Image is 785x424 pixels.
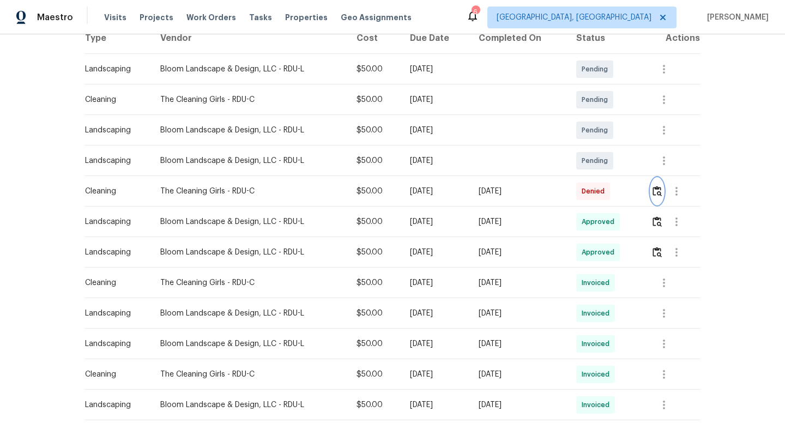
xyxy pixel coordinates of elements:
div: Bloom Landscape & Design, LLC - RDU-L [160,247,339,258]
span: Pending [582,155,612,166]
div: The Cleaning Girls - RDU-C [160,277,339,288]
img: Review Icon [653,186,662,196]
th: Type [84,23,152,54]
div: [DATE] [410,125,462,136]
span: Invoiced [582,308,614,319]
div: $50.00 [357,155,392,166]
th: Vendor [152,23,348,54]
div: Cleaning [85,277,143,288]
div: [DATE] [410,369,462,380]
button: Review Icon [651,178,663,204]
span: Geo Assignments [341,12,412,23]
div: [DATE] [479,216,559,227]
div: Cleaning [85,369,143,380]
span: Pending [582,94,612,105]
div: [DATE] [410,186,462,197]
div: Bloom Landscape & Design, LLC - RDU-L [160,338,339,349]
div: 6 [472,7,479,17]
div: Cleaning [85,94,143,105]
div: Cleaning [85,186,143,197]
div: Bloom Landscape & Design, LLC - RDU-L [160,155,339,166]
div: [DATE] [410,338,462,349]
div: [DATE] [479,277,559,288]
th: Cost [348,23,401,54]
div: [DATE] [479,338,559,349]
div: [DATE] [410,399,462,410]
div: $50.00 [357,277,392,288]
div: The Cleaning Girls - RDU-C [160,369,339,380]
div: Landscaping [85,247,143,258]
div: Landscaping [85,64,143,75]
div: The Cleaning Girls - RDU-C [160,94,339,105]
span: Tasks [249,14,272,21]
div: $50.00 [357,399,392,410]
img: Review Icon [653,216,662,227]
th: Due Date [401,23,470,54]
div: [DATE] [479,369,559,380]
span: [PERSON_NAME] [703,12,769,23]
span: [GEOGRAPHIC_DATA], [GEOGRAPHIC_DATA] [497,12,651,23]
th: Completed On [470,23,567,54]
div: [DATE] [410,247,462,258]
div: [DATE] [410,64,462,75]
button: Review Icon [651,209,663,235]
div: $50.00 [357,308,392,319]
div: $50.00 [357,94,392,105]
img: Review Icon [653,247,662,257]
button: Review Icon [651,239,663,265]
th: Status [567,23,642,54]
div: $50.00 [357,186,392,197]
div: [DATE] [410,94,462,105]
div: $50.00 [357,247,392,258]
span: Invoiced [582,369,614,380]
div: $50.00 [357,216,392,227]
div: Bloom Landscape & Design, LLC - RDU-L [160,308,339,319]
span: Work Orders [186,12,236,23]
div: $50.00 [357,338,392,349]
div: Landscaping [85,338,143,349]
div: $50.00 [357,125,392,136]
div: Landscaping [85,216,143,227]
span: Visits [104,12,126,23]
div: Bloom Landscape & Design, LLC - RDU-L [160,125,339,136]
span: Pending [582,64,612,75]
span: Denied [582,186,609,197]
span: Properties [285,12,328,23]
div: [DATE] [410,277,462,288]
th: Actions [642,23,701,54]
div: Landscaping [85,308,143,319]
div: [DATE] [410,155,462,166]
span: Invoiced [582,399,614,410]
span: Maestro [37,12,73,23]
span: Approved [582,247,619,258]
div: [DATE] [479,308,559,319]
div: Bloom Landscape & Design, LLC - RDU-L [160,399,339,410]
span: Invoiced [582,277,614,288]
div: Bloom Landscape & Design, LLC - RDU-L [160,216,339,227]
div: $50.00 [357,64,392,75]
span: Pending [582,125,612,136]
div: Landscaping [85,155,143,166]
div: $50.00 [357,369,392,380]
div: [DATE] [479,399,559,410]
div: Bloom Landscape & Design, LLC - RDU-L [160,64,339,75]
span: Projects [140,12,173,23]
div: [DATE] [479,247,559,258]
div: [DATE] [479,186,559,197]
div: Landscaping [85,399,143,410]
span: Approved [582,216,619,227]
span: Invoiced [582,338,614,349]
div: [DATE] [410,216,462,227]
div: [DATE] [410,308,462,319]
div: The Cleaning Girls - RDU-C [160,186,339,197]
div: Landscaping [85,125,143,136]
